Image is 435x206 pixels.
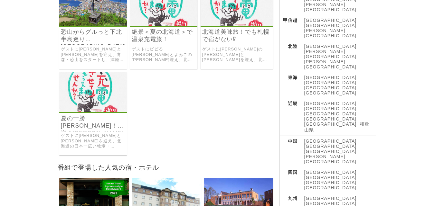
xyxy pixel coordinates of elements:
a: [GEOGRAPHIC_DATA] [304,139,357,144]
img: 出川哲朗の充電させてもらえませんか？ 行くぞ！日本最大の牧場から十勝平野縦断132キロ！”北の大地の恵み”も満載で咲楽＆良純も大感激ですがエッ！北海道警察が緊急出動⁉でヤバいよヤバいよSP [59,72,127,112]
th: 東海 [279,72,301,98]
a: [GEOGRAPHIC_DATA] [304,90,357,95]
th: 甲信越 [279,15,301,41]
th: 北陸 [279,41,301,72]
a: [GEOGRAPHIC_DATA] [304,106,357,111]
a: [GEOGRAPHIC_DATA] [304,101,357,106]
a: [GEOGRAPHIC_DATA] [304,44,357,49]
a: [GEOGRAPHIC_DATA] [304,23,357,28]
a: [PERSON_NAME][GEOGRAPHIC_DATA] [304,49,357,59]
a: ゲストに[PERSON_NAME]と[PERSON_NAME]を迎え、北海道の日本一広い牧場・[GEOGRAPHIC_DATA]から[GEOGRAPHIC_DATA]-の聖地・[GEOGRAPH... [61,133,125,149]
th: 四国 [279,167,301,193]
a: [GEOGRAPHIC_DATA] [304,18,357,23]
a: [PERSON_NAME][GEOGRAPHIC_DATA] [304,28,357,38]
a: 北海道美味旅！でも札幌で宿がない⁉ [202,28,271,43]
a: [GEOGRAPHIC_DATA] [304,121,357,127]
a: 恐山からグルっと下北半島巡り[GEOGRAPHIC_DATA] [61,28,125,43]
a: 出川哲朗の充電させてもらえませんか？ 行くぞ北海道！名湯定山渓温泉から札幌ぬけて”絶景”余市のロ-ソク岩まで107キロ！ですがゲゲッ宿が全て満員御礼！庄司が”ミキティ～”連発！でヤバいよヤバいよSP [201,21,273,27]
a: 夏の十勝[PERSON_NAME]！咲楽＆[PERSON_NAME]が大縦断SP [61,115,125,130]
a: [GEOGRAPHIC_DATA] [304,111,357,116]
a: [GEOGRAPHIC_DATA] [304,170,357,175]
a: [GEOGRAPHIC_DATA] [304,75,357,80]
a: 出川哲朗の充電させてもらえませんか？ 行くぞ！日本最大の牧場から十勝平野縦断132キロ！”北の大地の恵み”も満載で咲楽＆良純も大感激ですがエッ！北海道警察が緊急出動⁉でヤバいよヤバいよSP [59,108,127,113]
a: [GEOGRAPHIC_DATA] [304,196,357,201]
a: [GEOGRAPHIC_DATA] [304,144,357,149]
a: [PERSON_NAME][GEOGRAPHIC_DATA] [304,59,357,69]
a: [GEOGRAPHIC_DATA] [304,80,357,85]
a: ゲストに[PERSON_NAME]の[PERSON_NAME]と[PERSON_NAME]を迎え、北海道の[GEOGRAPHIC_DATA]から余市の[GEOGRAPHIC_DATA]を目指した旅。 [202,47,271,63]
a: ゲストにビビる[PERSON_NAME]とよゐこの[PERSON_NAME]迎え、北海道の川湯温泉から”この世の果て”野付半島を目指した温泉の旅。 [132,47,196,63]
th: 中国 [279,136,301,167]
a: 出川哲朗の充電させてもらえませんか？ 絶景だ！北の大地を137キロ！川湯温泉から”クッシー伝説”の屈斜路湖へ！ゴールは”この世の果て”野付半島ですがビビる大木が絶好調すぎてヤバいよヤバいよSP [130,21,197,27]
a: ゲストに[PERSON_NAME]と[PERSON_NAME]を迎え、青森・恐山をスタートし、津軽海峡を渡ってゴールの函館山を目指す旅。 [61,47,125,63]
a: 絶景＜夏の北海道＞で温泉充電旅！ [132,28,196,43]
th: 近畿 [279,98,301,136]
a: [GEOGRAPHIC_DATA] [304,116,357,121]
a: [PERSON_NAME][GEOGRAPHIC_DATA] [304,154,357,164]
a: [GEOGRAPHIC_DATA] [304,85,357,90]
a: [GEOGRAPHIC_DATA] [304,201,357,206]
a: [GEOGRAPHIC_DATA] [304,180,357,185]
a: [PERSON_NAME] [304,2,345,7]
h2: 番組で登場した人気の宿・ホテル [56,162,276,173]
a: [GEOGRAPHIC_DATA] [304,185,357,190]
a: 出川哲朗の充電させてもらえませんか？ 行くぞ津軽海峡！青森“恐山”からグルッと下北半島巡り北海道“函館山”120キロ！ですがゲゲっ50℃！？温泉が激アツすぎてヤバいよヤバいよSP [59,21,127,27]
a: [GEOGRAPHIC_DATA] [304,7,357,12]
a: [GEOGRAPHIC_DATA] [304,175,357,180]
a: [GEOGRAPHIC_DATA] [304,149,357,154]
